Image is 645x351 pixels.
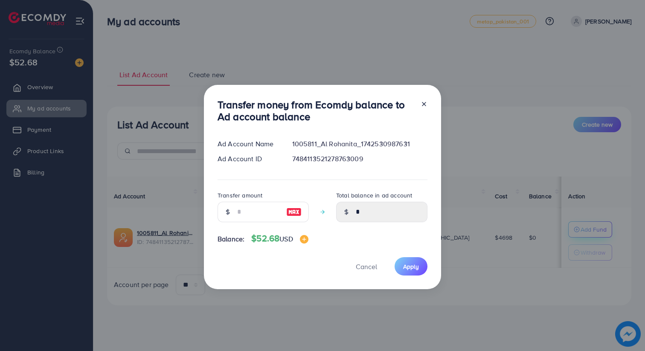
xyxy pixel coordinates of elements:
[211,154,285,164] div: Ad Account ID
[356,262,377,271] span: Cancel
[279,234,293,244] span: USD
[395,257,427,276] button: Apply
[286,207,302,217] img: image
[403,262,419,271] span: Apply
[285,139,434,149] div: 1005811_Al Rohanita_1742530987631
[218,234,244,244] span: Balance:
[218,191,262,200] label: Transfer amount
[336,191,412,200] label: Total balance in ad account
[218,99,414,123] h3: Transfer money from Ecomdy balance to Ad account balance
[211,139,285,149] div: Ad Account Name
[345,257,388,276] button: Cancel
[285,154,434,164] div: 7484113521278763009
[251,233,308,244] h4: $52.68
[300,235,308,244] img: image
